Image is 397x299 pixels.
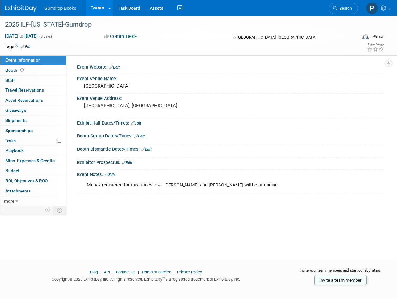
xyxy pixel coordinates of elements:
[5,138,16,143] span: Tasks
[329,3,358,14] a: Search
[77,94,384,101] div: Event Venue Address:
[18,34,24,39] span: to
[237,35,316,40] span: [GEOGRAPHIC_DATA], [GEOGRAPHIC_DATA]
[0,85,66,95] a: Travel Reservations
[0,176,66,186] a: ROI, Objectives & ROO
[362,34,369,39] img: Format-Inperson.png
[82,179,323,192] div: Monak registered for this tradeshow. [PERSON_NAME] and [PERSON_NAME] will be attending.
[0,196,66,206] a: more
[90,270,98,274] a: Blog
[77,170,384,178] div: Event Notes:
[77,131,384,139] div: Booth Set-up Dates/Times:
[105,173,115,177] a: Edit
[5,178,48,183] span: ROI, Objectives & ROO
[5,128,33,133] span: Sponsorships
[5,168,20,173] span: Budget
[5,33,38,39] span: [DATE] [DATE]
[0,126,66,136] a: Sponsorships
[5,43,32,50] td: Tags
[42,206,53,214] td: Personalize Event Tab Strip
[3,19,352,30] div: 2025 ILF-[US_STATE]-Gumdrop
[19,68,25,72] span: Booth not reserved yet
[0,166,66,176] a: Budget
[99,270,103,274] span: |
[0,76,66,85] a: Staff
[0,106,66,115] a: Giveaways
[177,270,202,274] a: Privacy Policy
[0,186,66,196] a: Attachments
[5,68,25,73] span: Booth
[136,270,141,274] span: |
[5,5,37,12] img: ExhibitDay
[366,2,378,14] img: Pam Fitzgerald
[5,275,287,282] div: Copyright © 2025 ExhibitDay, Inc. All rights reserved. ExhibitDay is a registered trademark of Ex...
[77,118,384,126] div: Exhibit Hall Dates/Times:
[116,270,135,274] a: Contact Us
[329,33,384,42] div: Event Format
[0,95,66,105] a: Asset Reservations
[131,121,141,125] a: Edit
[367,43,384,46] div: Event Rating
[77,62,384,70] div: Event Website:
[5,188,31,193] span: Attachments
[0,116,66,125] a: Shipments
[77,74,384,82] div: Event Venue Name:
[102,33,140,40] button: Committed
[122,161,132,165] a: Edit
[5,158,55,163] span: Misc. Expenses & Credits
[141,147,152,152] a: Edit
[5,98,43,103] span: Asset Reservations
[111,270,115,274] span: |
[5,118,27,123] span: Shipments
[77,144,384,153] div: Booth Dismantle Dates/Times:
[134,134,145,138] a: Edit
[84,103,198,108] pre: [GEOGRAPHIC_DATA], [GEOGRAPHIC_DATA]
[337,6,352,11] span: Search
[5,108,26,113] span: Giveaways
[162,276,165,280] sup: ®
[44,6,76,11] span: Gumdrop Books
[141,270,171,274] a: Terms of Service
[5,78,15,83] span: Staff
[21,45,32,49] a: Edit
[109,65,120,70] a: Edit
[0,65,66,75] a: Booth
[5,148,24,153] span: Playbook
[82,81,380,91] div: [GEOGRAPHIC_DATA]
[0,136,66,146] a: Tasks
[0,146,66,156] a: Playbook
[39,34,52,39] span: (3 days)
[0,156,66,166] a: Misc. Expenses & Credits
[314,275,367,285] a: Invite a team member
[172,270,176,274] span: |
[370,34,384,39] div: In-Person
[53,206,66,214] td: Toggle Event Tabs
[5,88,44,93] span: Travel Reservations
[5,58,41,63] span: Event Information
[4,198,14,204] span: more
[104,270,110,274] a: API
[77,158,384,166] div: Exhibitor Prospectus:
[297,268,384,277] div: Invite your team members and start collaborating:
[0,55,66,65] a: Event Information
